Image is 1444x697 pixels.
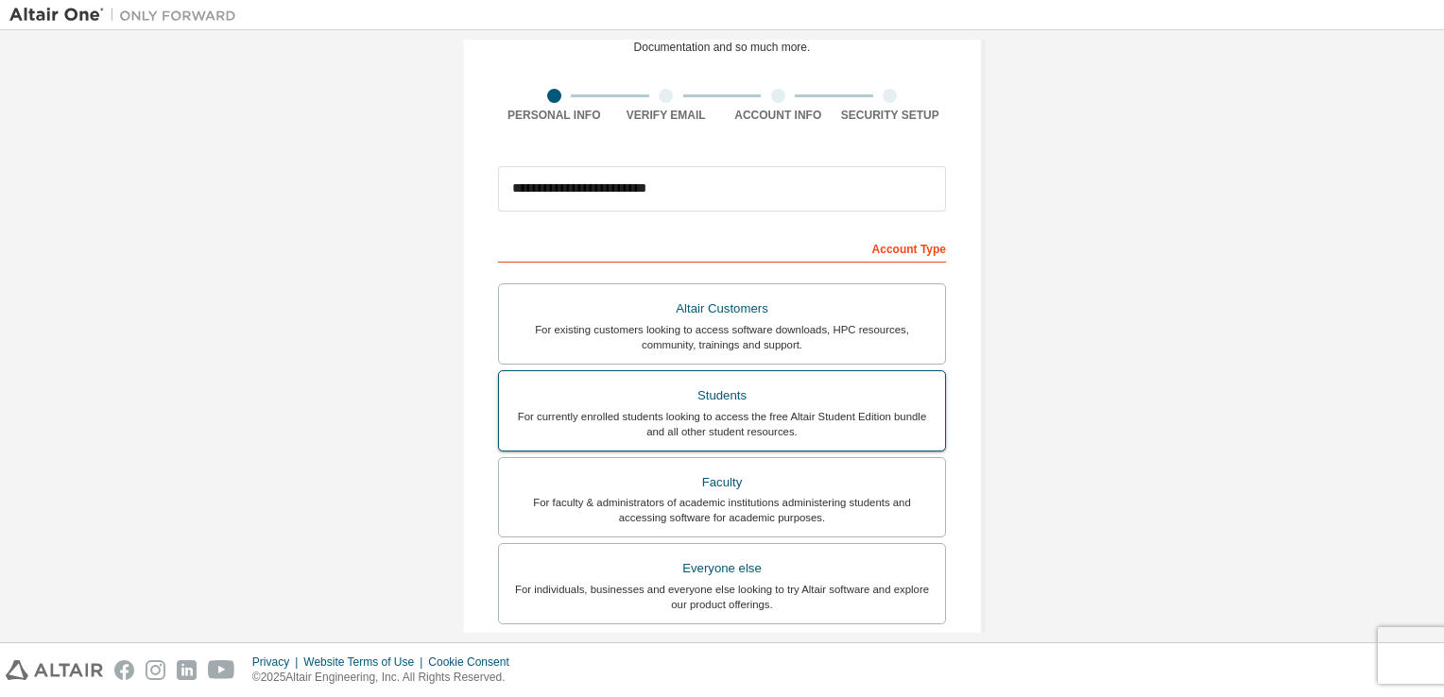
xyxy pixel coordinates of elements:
[834,108,947,123] div: Security Setup
[177,660,197,680] img: linkedin.svg
[6,660,103,680] img: altair_logo.svg
[9,6,246,25] img: Altair One
[510,322,934,352] div: For existing customers looking to access software downloads, HPC resources, community, trainings ...
[498,232,946,263] div: Account Type
[208,660,235,680] img: youtube.svg
[610,108,723,123] div: Verify Email
[510,409,934,439] div: For currently enrolled students looking to access the free Altair Student Edition bundle and all ...
[498,108,610,123] div: Personal Info
[303,654,428,670] div: Website Terms of Use
[510,382,934,409] div: Students
[510,555,934,582] div: Everyone else
[722,108,834,123] div: Account Info
[252,654,303,670] div: Privacy
[146,660,165,680] img: instagram.svg
[510,582,934,612] div: For individuals, businesses and everyone else looking to try Altair software and explore our prod...
[510,296,934,322] div: Altair Customers
[252,670,521,686] p: © 2025 Altair Engineering, Inc. All Rights Reserved.
[114,660,134,680] img: facebook.svg
[510,495,934,525] div: For faculty & administrators of academic institutions administering students and accessing softwa...
[510,469,934,496] div: Faculty
[428,654,520,670] div: Cookie Consent
[598,25,847,55] div: For Free Trials, Licenses, Downloads, Learning & Documentation and so much more.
